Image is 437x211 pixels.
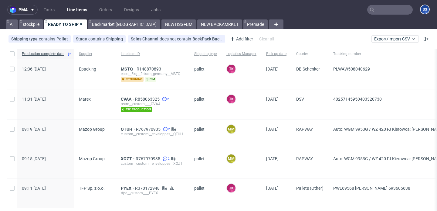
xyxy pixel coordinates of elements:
span: 40257145950403320730 [333,97,382,102]
a: CVAA [121,97,135,102]
a: MSTQ [121,67,137,71]
span: 2 [168,156,170,161]
div: Shipping [106,36,123,41]
a: PYEX [121,186,135,191]
span: pallet [194,186,217,200]
span: 09:11 [DATE] [22,186,46,191]
a: 2 [161,97,169,102]
a: XOZT [121,156,136,161]
span: Line item ID [121,51,185,57]
span: Marex [79,97,91,102]
span: DSV [296,97,324,112]
a: Line Items [63,5,91,15]
span: [DATE] [266,186,279,191]
span: [DATE] [266,156,279,161]
button: Export/Import CSV [371,35,419,43]
a: Tasks [40,5,58,15]
a: Jobs [147,5,164,15]
span: Logistics Manager [226,51,256,57]
a: READY TO SHIP [44,19,87,29]
a: Premade [243,19,268,29]
span: Supplier [79,51,111,57]
div: custom__custom__enveloppes__QTUH [121,132,185,137]
span: Production complete date [22,51,64,57]
a: R148870893 [137,67,162,71]
span: pma [19,8,28,12]
span: does not contain [160,36,192,41]
a: NEW HSG+BM [161,19,196,29]
span: RAPWAY [296,156,324,171]
a: Orders [96,5,116,15]
span: pallet [194,156,217,171]
span: PWL69568 [PERSON_NAME] 693605638 [333,186,410,191]
div: Pallet [56,36,68,41]
span: Epacking [79,67,96,71]
a: R858063325 [135,97,161,102]
figcaption: TK [227,95,235,103]
a: 2 [162,127,170,132]
span: 11:31 [DATE] [22,97,46,102]
a: R767970935 [136,127,162,132]
span: Courier [296,51,324,57]
span: TFP Sp. z o.o. [79,186,105,191]
a: R370172948 [135,186,161,191]
span: 09:15 [DATE] [22,156,46,161]
div: ostro__custom____CVAA [121,102,185,106]
a: All [6,19,18,29]
span: returning [121,77,144,82]
span: Mazop Group [79,127,105,132]
a: 2 [161,156,170,161]
span: pallet [194,97,217,112]
div: tfpd__custom____PYEX [121,191,185,195]
span: Shipping type [194,51,217,57]
div: Add filter [228,34,254,44]
a: QTUH [121,127,136,132]
span: pallet [194,127,217,141]
figcaption: TK [227,184,235,192]
span: Pallets (Other) [296,186,324,200]
a: R767970935 [136,156,161,161]
span: PLWAW508040629 [333,67,370,71]
div: BackPack Back Market [192,36,222,41]
span: contains [39,36,56,41]
span: 12:36 [DATE] [22,67,46,71]
figcaption: MM [227,125,235,133]
span: Export/Import CSV [374,36,416,41]
span: contains [88,36,106,41]
a: NEW BACKAMRKET [197,19,242,29]
span: pallet [194,67,217,82]
span: [DATE] [266,97,279,102]
img: logo [10,6,19,13]
span: [DATE] [266,67,279,71]
span: Shipping type [11,36,39,41]
span: 2 [167,97,169,102]
figcaption: MM [227,154,235,163]
span: fsc production [121,107,152,112]
figcaption: TK [227,65,235,73]
div: epcs__5kg__fiskars_germany__MSTQ [121,71,185,76]
span: Mazop Group [79,156,105,161]
div: custom__custom__enveloppes__XOZT [121,161,185,166]
button: pma [7,5,38,15]
span: RAPWAY [296,127,324,141]
a: Designs [120,5,143,15]
span: 2 [168,127,170,132]
span: DB Schenker [296,67,324,82]
a: stockpile [19,19,43,29]
span: Sales Channel [131,36,160,41]
a: Backmarket [GEOGRAPHIC_DATA] [88,19,160,29]
span: [DATE] [266,127,279,132]
div: Clear all [258,35,275,43]
span: Pick-up date [266,51,286,57]
span: Stage [76,36,88,41]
